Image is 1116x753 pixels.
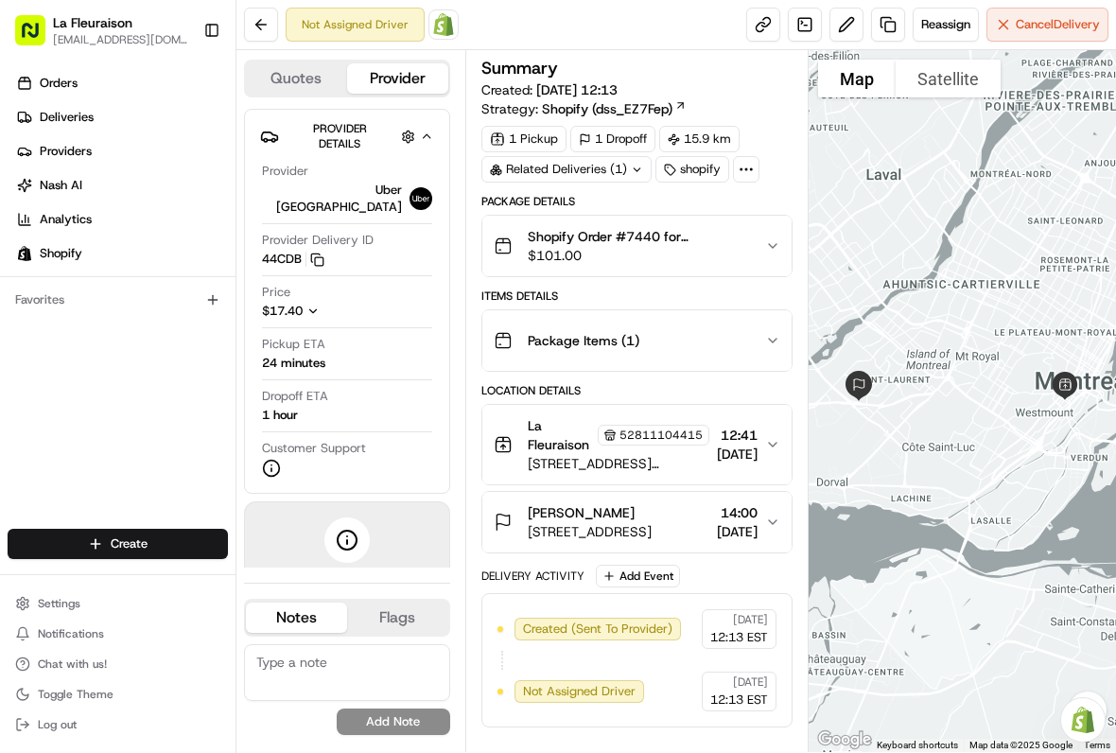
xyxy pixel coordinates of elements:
[818,60,896,97] button: Show street map
[8,8,196,53] button: La Fleuraison[EMAIL_ADDRESS][DOMAIN_NAME]
[8,285,228,315] div: Favorites
[717,445,758,464] span: [DATE]
[710,692,768,709] span: 12:13 EST
[481,60,558,77] h3: Summary
[717,503,758,522] span: 14:00
[347,603,448,633] button: Flags
[481,194,793,209] div: Package Details
[157,293,164,308] span: •
[528,454,709,473] span: [STREET_ADDRESS][PERSON_NAME]
[733,612,768,627] span: [DATE]
[347,63,448,94] button: Provider
[160,374,175,389] div: 💻
[11,364,152,398] a: 📗Knowledge Base
[40,245,82,262] span: Shopify
[1084,740,1110,750] a: Terms
[482,405,792,484] button: La Fleuraison52811104415[STREET_ADDRESS][PERSON_NAME]12:41[DATE]
[986,8,1108,42] button: CancelDelivery
[410,187,432,210] img: uber-new-logo.jpeg
[260,117,434,155] button: Provider Details
[969,740,1072,750] span: Map data ©2025 Google
[262,232,374,249] span: Provider Delivery ID
[19,246,121,261] div: Past conversations
[8,621,228,647] button: Notifications
[38,687,113,702] span: Toggle Theme
[38,596,80,611] span: Settings
[167,293,206,308] span: [DATE]
[896,60,1001,97] button: Show satellite imagery
[262,336,325,353] span: Pickup ETA
[8,529,228,559] button: Create
[428,9,459,40] a: Shopify
[8,102,235,132] a: Deliveries
[482,310,792,371] button: Package Items (1)
[913,8,979,42] button: Reassign
[8,136,235,166] a: Providers
[813,727,876,752] img: Google
[921,16,970,33] span: Reassign
[49,122,312,142] input: Clear
[482,216,792,276] button: Shopify Order #7440 for [PERSON_NAME]$101.00
[17,246,32,261] img: Shopify logo
[313,121,367,151] span: Provider Details
[262,284,290,301] span: Price
[53,32,188,47] button: [EMAIL_ADDRESS][DOMAIN_NAME]
[432,13,455,36] img: Shopify
[246,63,347,94] button: Quotes
[659,126,740,152] div: 15.9 km
[8,651,228,677] button: Chat with us!
[481,569,584,584] div: Delivery Activity
[40,211,92,228] span: Analytics
[19,19,57,57] img: Nash
[38,657,107,672] span: Chat with us!
[710,629,768,646] span: 12:13 EST
[262,163,308,180] span: Provider
[40,143,92,160] span: Providers
[262,407,298,424] div: 1 hour
[542,99,687,118] a: Shopify (dss_EZ7Fep)
[813,727,876,752] a: Open this area in Google Maps (opens a new window)
[40,75,78,92] span: Orders
[536,81,618,98] span: [DATE] 12:13
[8,204,235,235] a: Analytics
[877,739,958,752] button: Keyboard shortcuts
[481,289,793,304] div: Items Details
[262,303,303,319] span: $17.40
[262,251,324,268] button: 44CDB
[19,275,49,306] img: Masood Aslam
[40,181,74,215] img: 9188753566659_6852d8bf1fb38e338040_72.png
[482,492,792,552] button: [PERSON_NAME][STREET_ADDRESS]14:00[DATE]
[596,565,680,587] button: Add Event
[262,303,428,320] button: $17.40
[528,522,652,541] span: [STREET_ADDRESS]
[59,293,153,308] span: [PERSON_NAME]
[8,711,228,738] button: Log out
[8,238,235,269] a: Shopify
[262,440,366,457] span: Customer Support
[53,13,132,32] button: La Fleuraison
[481,80,618,99] span: Created:
[8,681,228,708] button: Toggle Theme
[19,76,344,106] p: Welcome 👋
[19,374,34,389] div: 📗
[85,181,310,200] div: Start new chat
[38,372,145,391] span: Knowledge Base
[8,68,235,98] a: Orders
[19,181,53,215] img: 1736555255976-a54dd68f-1ca7-489b-9aae-adbdc363a1c4
[528,246,750,265] span: $101.00
[528,503,635,522] span: [PERSON_NAME]
[717,522,758,541] span: [DATE]
[38,294,53,309] img: 1736555255976-a54dd68f-1ca7-489b-9aae-adbdc363a1c4
[717,426,758,445] span: 12:41
[542,99,672,118] span: Shopify (dss_EZ7Fep)
[40,109,94,126] span: Deliveries
[655,156,729,183] div: shopify
[111,535,148,552] span: Create
[1016,16,1100,33] span: Cancel Delivery
[188,418,229,432] span: Pylon
[523,621,672,638] span: Created (Sent To Provider)
[481,126,567,152] div: 1 Pickup
[38,626,104,641] span: Notifications
[619,428,703,443] span: 52811104415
